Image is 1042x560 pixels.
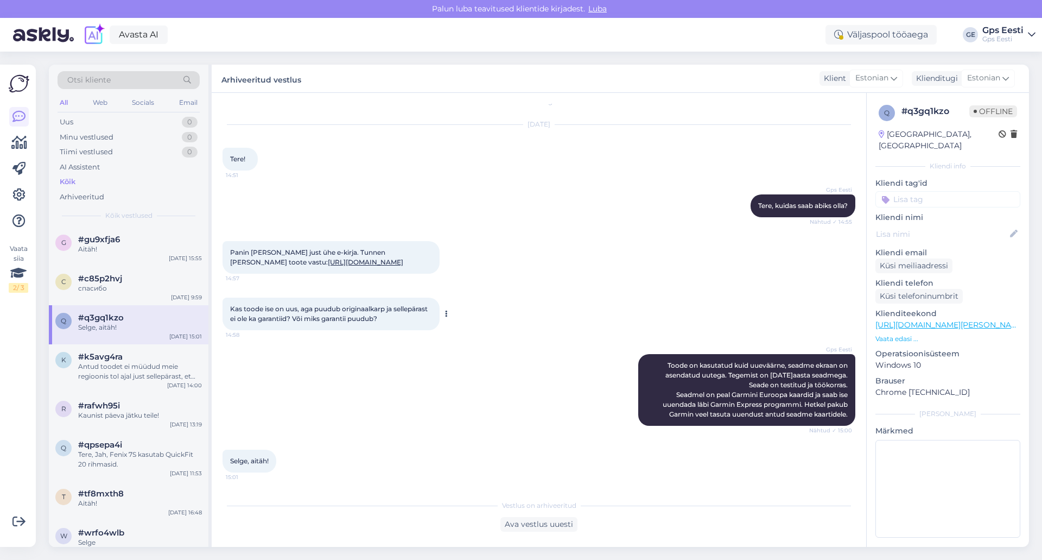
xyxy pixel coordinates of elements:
[62,493,66,501] span: t
[875,212,1020,223] p: Kliendi nimi
[61,317,66,325] span: q
[78,450,202,469] div: Tere, Jah, Fenix 7S kasutab QuickFit 20 rihmasid.
[182,147,198,158] div: 0
[967,72,1000,84] span: Estonian
[110,26,168,44] a: Avasta AI
[758,202,848,210] span: Tere, kuidas saab abiks olla?
[105,211,153,221] span: Kõik vestlused
[78,528,124,538] span: #wrfo4wlb
[78,411,202,420] div: Kaunist päeva jätku teile!
[169,332,202,341] div: [DATE] 15:01
[982,35,1024,43] div: Gps Eesti
[982,26,1035,43] a: Gps EestiGps Eesti
[963,27,978,42] div: GE
[226,274,266,282] span: 14:57
[875,409,1020,419] div: [PERSON_NAME]
[875,320,1025,330] a: [URL][DOMAIN_NAME][PERSON_NAME]
[78,274,122,284] span: #c85p2hvj
[875,247,1020,259] p: Kliendi email
[167,381,202,389] div: [DATE] 14:00
[875,308,1020,319] p: Klienditeekond
[969,105,1017,117] span: Offline
[230,305,429,323] span: Kas toode ise on uus, aga puudub originaalkarp ja sellepärast ei ole ka garantiid? Või miks garan...
[875,360,1020,371] p: Windows 10
[875,259,952,273] div: Küsi meiliaadressi
[61,356,66,364] span: k
[78,401,120,411] span: #rafwh95i
[78,284,202,293] div: спасибо
[982,26,1024,35] div: Gps Eesti
[78,235,120,244] span: #gu9xfja6
[170,469,202,477] div: [DATE] 11:53
[78,489,124,499] span: #tf8mxth8
[78,538,202,548] div: Selge
[328,258,403,266] a: [URL][DOMAIN_NAME]
[875,191,1020,207] input: Lisa tag
[875,161,1020,171] div: Kliendi info
[884,109,889,117] span: q
[60,147,113,158] div: Tiimi vestlused
[169,254,202,262] div: [DATE] 15:55
[60,117,73,128] div: Uus
[171,293,202,301] div: [DATE] 9:59
[585,4,610,14] span: Luba
[60,532,67,540] span: w
[61,238,66,247] span: g
[91,96,110,110] div: Web
[60,192,104,203] div: Arhiveeritud
[61,405,66,413] span: r
[809,426,852,435] span: Nähtud ✓ 15:00
[60,177,75,187] div: Kõik
[226,171,266,179] span: 14:51
[78,499,202,508] div: Aitäh!
[221,71,301,86] label: Arhiveeritud vestlus
[9,244,28,293] div: Vaata siia
[875,425,1020,437] p: Märkmed
[811,186,852,194] span: Gps Eesti
[78,352,123,362] span: #k5avg4ra
[875,289,963,304] div: Küsi telefoninumbrit
[78,323,202,332] div: Selge, aitäh!
[177,96,200,110] div: Email
[170,420,202,429] div: [DATE] 13:19
[67,74,111,86] span: Otsi kliente
[78,440,122,450] span: #qpsepa4i
[875,348,1020,360] p: Operatsioonisüsteem
[875,178,1020,189] p: Kliendi tag'id
[61,278,66,286] span: c
[819,73,846,84] div: Klient
[182,117,198,128] div: 0
[875,334,1020,344] p: Vaata edasi ...
[230,155,245,163] span: Tere!
[82,23,105,46] img: explore-ai
[825,25,937,45] div: Väljaspool tööaega
[875,387,1020,398] p: Chrome [TECHNICAL_ID]
[182,132,198,143] div: 0
[811,345,852,354] span: Gps Eesti
[875,278,1020,289] p: Kliendi telefon
[230,248,403,266] span: Panin [PERSON_NAME] just ühe e-kirja. Tunnen [PERSON_NAME] toote vastu:
[879,129,999,152] div: [GEOGRAPHIC_DATA], [GEOGRAPHIC_DATA]
[60,132,113,143] div: Minu vestlused
[60,162,100,173] div: AI Assistent
[912,73,958,84] div: Klienditugi
[78,313,124,323] span: #q3gq1kzo
[663,361,849,418] span: Toode on kasutatud kuid uueväärne, seadme ekraan on asendatud uutega. Tegemist on [DATE]aasta sea...
[901,105,969,118] div: # q3gq1kzo
[875,375,1020,387] p: Brauser
[58,96,70,110] div: All
[61,444,66,452] span: q
[855,72,888,84] span: Estonian
[226,331,266,339] span: 14:58
[78,244,202,254] div: Aitäh!
[223,119,855,129] div: [DATE]
[226,473,266,481] span: 15:01
[78,362,202,381] div: Antud toodet ei müüdud meie regioonis tol ajal just sellepärast, et see ei vastanud meie seadusan...
[130,96,156,110] div: Socials
[500,517,577,532] div: Ava vestlus uuesti
[810,218,852,226] span: Nähtud ✓ 14:55
[168,508,202,517] div: [DATE] 16:48
[230,457,269,465] span: Selge, aitäh!
[9,73,29,94] img: Askly Logo
[502,501,576,511] span: Vestlus on arhiveeritud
